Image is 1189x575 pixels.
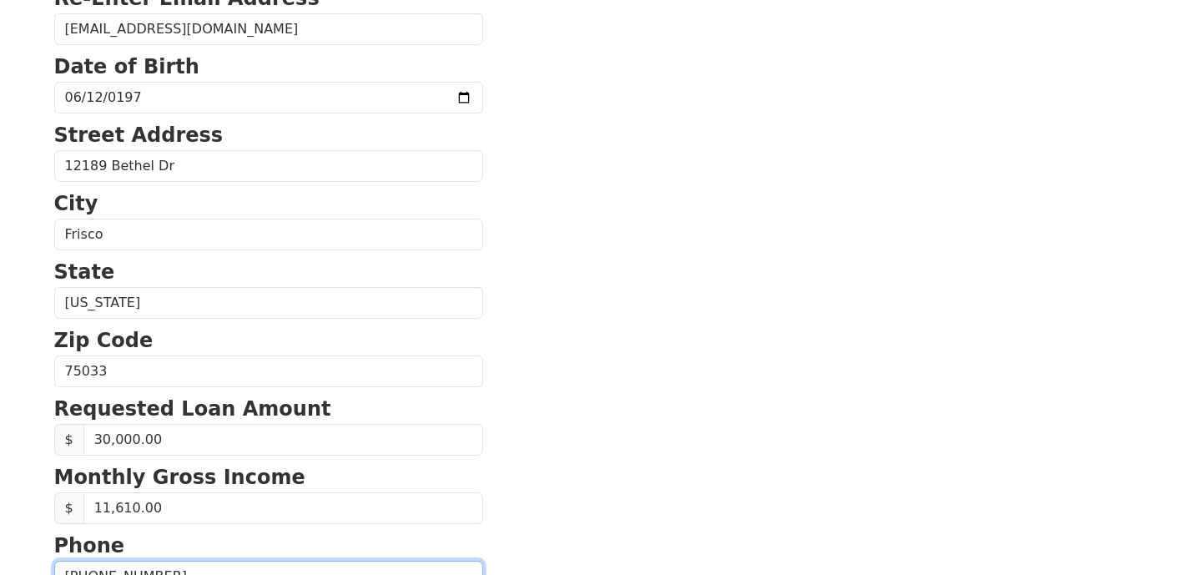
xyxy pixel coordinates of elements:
input: City [54,219,483,250]
strong: Date of Birth [54,55,199,78]
strong: Requested Loan Amount [54,397,331,421]
input: Zip Code [54,356,483,387]
input: Street Address [54,150,483,182]
span: $ [54,424,84,456]
strong: City [54,192,98,215]
p: Monthly Gross Income [54,462,483,492]
strong: Street Address [54,124,224,147]
input: Re-Enter Email Address [54,13,483,45]
input: Requested Loan Amount [83,424,483,456]
strong: Zip Code [54,329,154,352]
strong: State [54,260,115,284]
strong: Phone [54,534,125,557]
span: $ [54,492,84,524]
input: Monthly Gross Income [83,492,483,524]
